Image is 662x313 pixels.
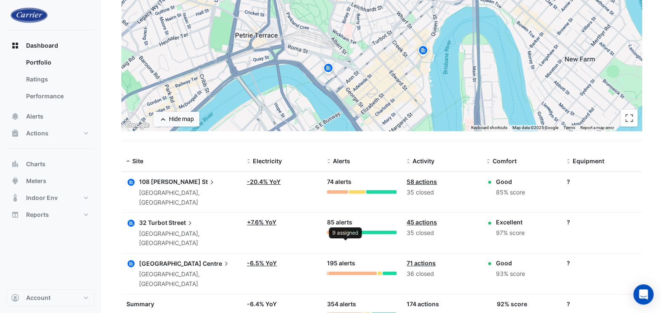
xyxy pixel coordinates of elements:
[7,206,94,223] button: Reports
[203,259,230,268] span: Centre
[247,259,277,267] a: -6.5% YoY
[19,71,94,88] a: Ratings
[327,218,397,227] div: 85 alerts
[247,300,317,308] div: -6.4% YoY
[19,88,94,105] a: Performance
[26,160,46,168] span: Charts
[11,160,19,168] app-icon: Charts
[333,157,350,165] span: Alerts
[7,173,94,189] button: Meters
[26,177,46,185] span: Meters
[407,269,477,279] div: 36 closed
[566,259,636,267] div: ?
[512,125,558,130] span: Map data ©2025 Google
[139,270,237,289] div: [GEOGRAPHIC_DATA], [GEOGRAPHIC_DATA]
[496,177,525,186] div: Good
[11,177,19,185] app-icon: Meters
[10,7,48,23] img: Company Logo
[7,156,94,173] button: Charts
[139,260,201,267] span: [GEOGRAPHIC_DATA]
[493,157,517,165] span: Comfort
[7,289,94,306] button: Account
[11,112,19,121] app-icon: Alerts
[496,259,525,267] div: Good
[139,178,201,185] span: 108 [PERSON_NAME]
[563,125,575,130] a: Terms (opens in new tab)
[26,210,49,219] span: Reports
[132,157,143,165] span: Site
[11,41,19,50] app-icon: Dashboard
[26,194,58,202] span: Indoor Env
[407,178,437,185] a: 58 actions
[139,188,237,208] div: [GEOGRAPHIC_DATA], [GEOGRAPHIC_DATA]
[26,129,48,138] span: Actions
[26,41,58,50] span: Dashboard
[253,157,282,165] span: Electricity
[416,44,430,59] img: site-pin.svg
[407,228,477,238] div: 35 closed
[11,129,19,138] app-icon: Actions
[566,300,636,308] div: ?
[621,110,638,127] button: Toggle fullscreen view
[471,125,507,131] button: Keyboard shortcuts
[139,229,237,248] div: [GEOGRAPHIC_DATA], [GEOGRAPHIC_DATA]
[202,177,216,186] span: St
[407,219,437,226] a: 45 actions
[7,189,94,206] button: Indoor Env
[7,37,94,54] button: Dashboard
[123,120,151,131] img: Google
[11,210,19,219] app-icon: Reports
[26,112,43,121] span: Alerts
[7,108,94,125] button: Alerts
[497,300,527,308] div: 92% score
[572,157,604,165] span: Equipment
[566,218,636,227] div: ?
[247,178,281,185] a: -20.4% YoY
[11,194,19,202] app-icon: Indoor Env
[322,62,335,77] img: site-pin.svg
[407,300,477,308] div: 174 actions
[413,157,434,165] span: Activity
[329,227,362,238] div: 9 assigned
[327,300,397,309] div: 354 alerts
[7,54,94,108] div: Dashboard
[496,218,525,227] div: Excellent
[496,188,525,197] div: 85% score
[327,177,397,187] div: 74 alerts
[407,188,477,197] div: 35 closed
[126,300,154,308] span: Summary
[407,259,436,267] a: 71 actions
[139,219,167,226] span: 32 Turbot
[496,269,525,279] div: 93% score
[26,294,51,302] span: Account
[566,177,636,186] div: ?
[327,259,397,268] div: 195 alerts
[169,115,194,124] div: Hide map
[169,218,194,227] span: Street
[496,228,525,238] div: 97% score
[123,120,151,131] a: Open this area in Google Maps (opens a new window)
[153,112,199,127] button: Hide map
[633,284,654,305] div: Open Intercom Messenger
[7,125,94,142] button: Actions
[247,219,276,226] a: +7.6% YoY
[580,125,614,130] a: Report a map error
[19,54,94,71] a: Portfolio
